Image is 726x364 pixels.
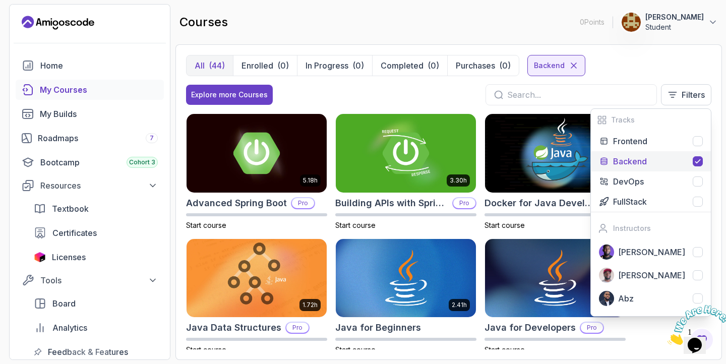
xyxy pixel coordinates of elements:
a: Landing page [22,15,94,31]
p: Pro [292,198,314,208]
a: certificates [28,223,164,243]
p: 2.41h [452,301,467,309]
span: Start course [186,221,226,229]
button: instructor img[PERSON_NAME] [591,264,711,287]
p: [PERSON_NAME] [645,12,704,22]
img: instructor img [599,268,614,283]
h2: Advanced Spring Boot [186,196,287,210]
h2: Building APIs with Spring Boot [335,196,448,210]
button: Filters [661,84,711,105]
a: board [28,293,164,314]
p: Backend [534,60,565,71]
a: textbook [28,199,164,219]
button: Resources [16,176,164,195]
button: Completed(0) [372,55,447,76]
div: (0) [428,59,439,72]
img: Java for Developers card [485,239,625,318]
h2: Java for Beginners [335,321,421,335]
span: Textbook [52,203,89,215]
span: Feedback & Features [48,346,128,358]
h2: Java Data Structures [186,321,281,335]
h2: Docker for Java Developers [485,196,597,210]
button: FullStack [591,192,711,212]
p: Pro [286,323,309,333]
div: (0) [499,59,511,72]
div: (44) [209,59,225,72]
img: Docker for Java Developers card [485,114,625,193]
h2: courses [179,14,228,30]
a: licenses [28,247,164,267]
img: user profile image [622,13,641,32]
p: 5.18h [303,176,318,185]
span: 1 [4,4,8,13]
button: DevOps [591,171,711,192]
p: Pro [581,323,603,333]
button: instructor imgAbz [591,287,711,310]
span: Board [52,297,76,310]
a: courses [16,80,164,100]
img: instructor img [599,245,614,260]
p: Completed [381,59,423,72]
div: Explore more Courses [191,90,268,100]
button: Purchases(0) [447,55,519,76]
button: In Progress(0) [297,55,372,76]
p: Student [645,22,704,32]
div: Resources [40,179,158,192]
input: Search... [507,89,648,101]
button: Frontend [591,131,711,151]
h2: Tracks [611,115,635,125]
div: Roadmaps [38,132,158,144]
div: (0) [352,59,364,72]
span: Licenses [52,251,86,263]
span: Start course [485,221,525,229]
img: jetbrains icon [34,252,46,262]
p: 3.30h [450,176,467,185]
button: Backend [591,151,711,171]
iframe: chat widget [663,301,726,349]
a: roadmaps [16,128,164,148]
img: Advanced Spring Boot card [187,114,327,193]
p: [PERSON_NAME] [618,246,685,258]
p: Filters [682,89,705,101]
div: (0) [277,59,289,72]
a: home [16,55,164,76]
p: Abz [618,292,634,305]
button: Explore more Courses [186,85,273,105]
img: Java for Beginners card [336,239,476,318]
p: [PERSON_NAME] [618,269,685,281]
p: Purchases [456,59,495,72]
p: Enrolled [241,59,273,72]
a: builds [16,104,164,124]
div: Bootcamp [40,156,158,168]
p: Frontend [613,135,647,147]
p: Pro [453,198,475,208]
button: user profile image[PERSON_NAME]Student [621,12,718,32]
img: Java Data Structures card [187,239,327,318]
p: 1.72h [302,301,318,309]
span: 7 [150,134,154,142]
span: Analytics [52,322,87,334]
p: Backend [613,155,647,167]
p: 0 Points [580,17,604,27]
a: bootcamp [16,152,164,172]
button: instructor img[PERSON_NAME] [591,240,711,264]
span: Cohort 3 [129,158,155,166]
a: feedback [28,342,164,362]
p: DevOps [613,175,644,188]
p: In Progress [306,59,348,72]
span: Start course [335,221,376,229]
h2: Instructors [613,223,651,233]
div: Tools [40,274,158,286]
button: All(44) [187,55,233,76]
button: Tools [16,271,164,289]
img: Chat attention grabber [4,4,67,44]
div: Home [40,59,158,72]
img: instructor img [599,291,614,306]
h2: Java for Developers [485,321,576,335]
p: FullStack [613,196,647,208]
img: Building APIs with Spring Boot card [336,114,476,193]
div: My Courses [40,84,158,96]
p: All [195,59,205,72]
